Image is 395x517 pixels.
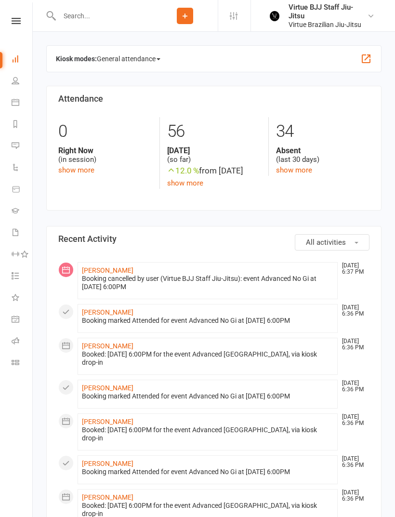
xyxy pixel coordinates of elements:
[276,166,312,174] a: show more
[82,317,333,325] div: Booking marked Attended for event Advanced No Gi at [DATE] 6:00PM
[56,9,152,23] input: Search...
[82,275,333,291] div: Booking cancelled by user (Virtue BJJ Staff Jiu-Jitsu): event Advanced No Gi at [DATE] 6:00PM
[306,238,346,247] span: All activities
[12,309,33,331] a: General attendance kiosk mode
[82,350,333,367] div: Booked: [DATE] 6:00PM for the event Advanced [GEOGRAPHIC_DATA], via kiosk drop-in
[12,114,33,136] a: Reports
[337,263,369,275] time: [DATE] 6:37 PM
[58,117,152,146] div: 0
[82,384,133,392] a: [PERSON_NAME]
[295,234,369,251] button: All activities
[12,49,33,71] a: Dashboard
[82,426,333,442] div: Booked: [DATE] 6:00PM for the event Advanced [GEOGRAPHIC_DATA], via kiosk drop-in
[82,460,133,467] a: [PERSON_NAME]
[58,146,152,155] strong: Right Now
[82,392,333,400] div: Booking marked Attended for event Advanced No Gi at [DATE] 6:00PM
[56,55,97,63] strong: Kiosk modes:
[167,146,261,164] div: (so far)
[289,20,367,29] div: Virtue Brazilian Jiu-Jitsu
[12,71,33,93] a: People
[82,308,133,316] a: [PERSON_NAME]
[337,490,369,502] time: [DATE] 6:36 PM
[276,146,369,155] strong: Absent
[167,117,261,146] div: 56
[82,468,333,476] div: Booking marked Attended for event Advanced No Gi at [DATE] 6:00PM
[337,414,369,426] time: [DATE] 6:36 PM
[337,305,369,317] time: [DATE] 6:36 PM
[276,117,369,146] div: 34
[12,353,33,374] a: Class kiosk mode
[97,51,160,66] span: General attendance
[82,493,133,501] a: [PERSON_NAME]
[264,6,284,26] img: thumb_image1665449447.png
[58,94,369,104] h3: Attendance
[82,342,133,350] a: [PERSON_NAME]
[12,179,33,201] a: Product Sales
[12,288,33,309] a: What's New
[12,331,33,353] a: Roll call kiosk mode
[58,166,94,174] a: show more
[58,146,152,164] div: (in session)
[82,418,133,425] a: [PERSON_NAME]
[82,266,133,274] a: [PERSON_NAME]
[289,3,367,20] div: Virtue BJJ Staff Jiu-Jitsu
[58,234,369,244] h3: Recent Activity
[167,164,261,177] div: from [DATE]
[167,146,261,155] strong: [DATE]
[337,456,369,468] time: [DATE] 6:36 PM
[337,380,369,393] time: [DATE] 6:36 PM
[276,146,369,164] div: (last 30 days)
[167,166,199,175] span: 12.0 %
[337,338,369,351] time: [DATE] 6:36 PM
[12,93,33,114] a: Calendar
[167,179,203,187] a: show more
